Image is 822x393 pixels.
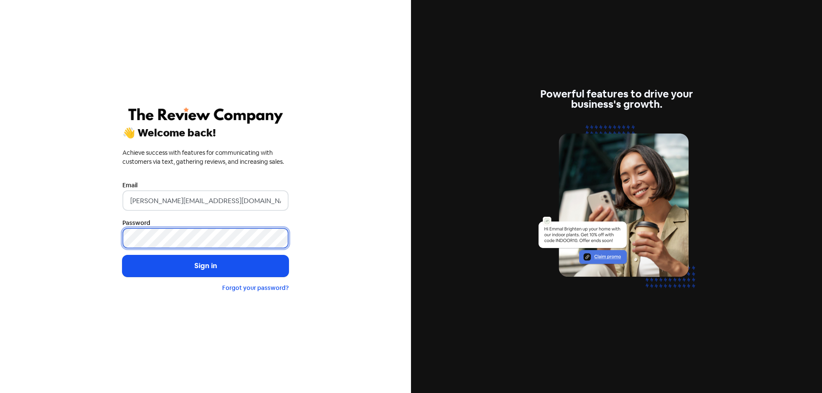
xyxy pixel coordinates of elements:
div: Achieve success with features for communicating with customers via text, gathering reviews, and i... [122,148,289,166]
button: Sign in [122,255,289,277]
input: Enter your email address... [122,190,289,211]
img: text-marketing [533,120,700,304]
div: Powerful features to drive your business's growth. [533,89,700,109]
div: 👋 Welcome back! [122,128,289,138]
label: Email [122,181,137,190]
label: Password [122,219,150,228]
a: Forgot your password? [222,284,289,292]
